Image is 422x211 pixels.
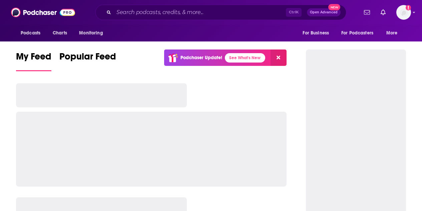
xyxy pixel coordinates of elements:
[303,28,329,38] span: For Business
[48,27,71,39] a: Charts
[361,7,373,18] a: Show notifications dropdown
[337,27,383,39] button: open menu
[74,27,111,39] button: open menu
[95,5,346,20] div: Search podcasts, credits, & more...
[382,27,406,39] button: open menu
[114,7,286,18] input: Search podcasts, credits, & more...
[341,28,373,38] span: For Podcasters
[396,5,411,20] span: Logged in as rpearson
[307,8,341,16] button: Open AdvancedNew
[396,5,411,20] img: User Profile
[79,28,103,38] span: Monitoring
[16,51,51,66] span: My Feed
[16,27,49,39] button: open menu
[21,28,40,38] span: Podcasts
[298,27,337,39] button: open menu
[378,7,388,18] a: Show notifications dropdown
[180,55,222,61] p: Podchaser Update!
[396,5,411,20] button: Show profile menu
[11,6,75,19] img: Podchaser - Follow, Share and Rate Podcasts
[406,5,411,10] svg: Add a profile image
[328,4,340,10] span: New
[16,51,51,71] a: My Feed
[59,51,116,71] a: Popular Feed
[225,53,265,63] a: See What's New
[59,51,116,66] span: Popular Feed
[286,8,302,17] span: Ctrl K
[310,11,338,14] span: Open Advanced
[386,28,398,38] span: More
[53,28,67,38] span: Charts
